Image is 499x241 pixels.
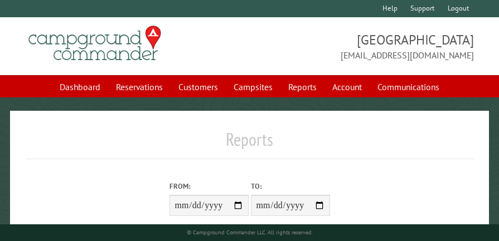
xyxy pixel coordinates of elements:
a: Dashboard [53,76,107,97]
a: Campsites [227,76,279,97]
a: Account [326,76,369,97]
span: [GEOGRAPHIC_DATA] [EMAIL_ADDRESS][DOMAIN_NAME] [250,31,474,62]
a: Communications [371,76,446,97]
a: Reports [282,76,323,97]
label: To: [251,181,330,191]
h1: Reports [25,129,474,159]
small: © Campground Commander LLC. All rights reserved. [187,229,313,236]
a: Customers [172,76,225,97]
img: Campground Commander [25,22,164,65]
label: From: [169,181,249,191]
a: Reservations [109,76,169,97]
